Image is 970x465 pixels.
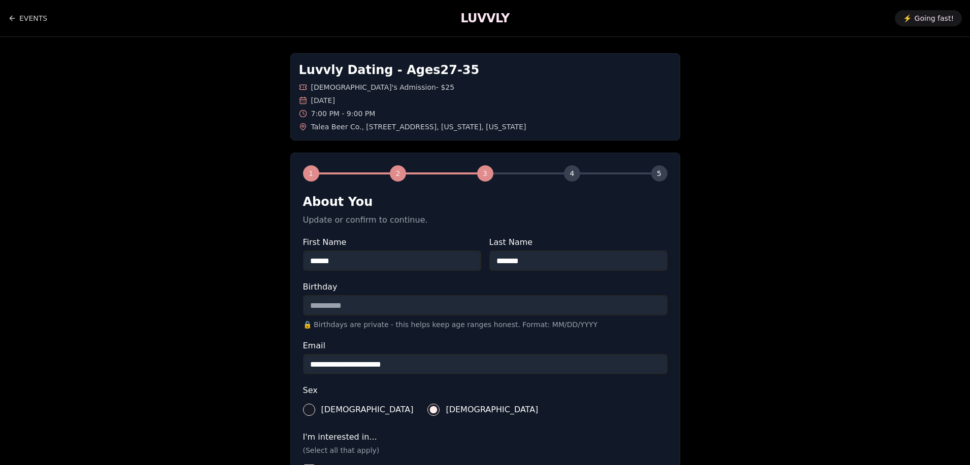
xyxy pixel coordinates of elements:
[303,214,667,226] p: Update or confirm to continue.
[299,62,672,78] h1: Luvvly Dating - Ages 27 - 35
[8,8,47,28] a: Back to events
[477,165,493,182] div: 3
[303,386,667,395] label: Sex
[651,165,667,182] div: 5
[303,238,481,246] label: First Name
[427,404,440,416] button: [DEMOGRAPHIC_DATA]
[311,95,335,105] span: [DATE]
[311,109,376,119] span: 7:00 PM - 9:00 PM
[303,342,667,350] label: Email
[303,319,667,330] p: 🔒 Birthdays are private - this helps keep age ranges honest. Format: MM/DD/YYYY
[311,82,455,92] span: [DEMOGRAPHIC_DATA]'s Admission - $25
[564,165,580,182] div: 4
[390,165,406,182] div: 2
[303,165,319,182] div: 1
[903,13,912,23] span: ⚡️
[303,433,667,441] label: I'm interested in...
[303,283,667,291] label: Birthday
[915,13,954,23] span: Going fast!
[311,122,526,132] span: Talea Beer Co. , [STREET_ADDRESS] , [US_STATE] , [US_STATE]
[489,238,667,246] label: Last Name
[446,406,538,414] span: [DEMOGRAPHIC_DATA]
[303,445,667,455] p: (Select all that apply)
[460,10,509,26] a: LUVVLY
[303,404,315,416] button: [DEMOGRAPHIC_DATA]
[321,406,414,414] span: [DEMOGRAPHIC_DATA]
[303,194,667,210] h2: About You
